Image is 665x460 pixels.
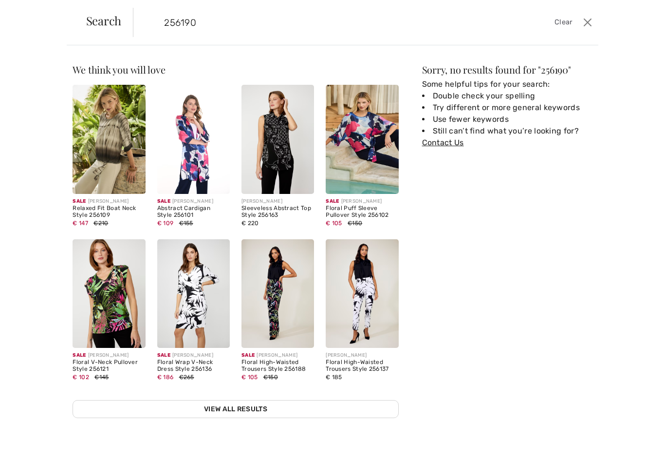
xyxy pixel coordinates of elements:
[326,205,398,219] div: Floral Puff Sleeve Pullover Style 256102
[157,8,474,37] input: TYPE TO SEARCH
[241,198,314,205] div: [PERSON_NAME]
[326,359,398,373] div: Floral High-Waisted Trousers Style 256137
[157,239,230,348] img: Floral Wrap V-Neck Dress Style 256136. Black/Off White
[326,352,398,359] div: [PERSON_NAME]
[157,220,174,227] span: € 109
[326,198,398,205] div: [PERSON_NAME]
[86,15,122,26] span: Search
[73,205,145,219] div: Relaxed Fit Boat Neck Style 256109
[157,198,230,205] div: [PERSON_NAME]
[422,90,592,102] li: Double check your spelling
[94,374,109,381] span: €145
[241,85,314,194] img: Sleeveless Abstract Top Style 256163. Black/Off White
[73,63,165,76] span: We think you will love
[73,352,86,358] span: Sale
[326,239,398,348] img: Floral High-Waisted Trousers Style 256137. Black/Off White
[157,359,230,373] div: Floral Wrap V-Neck Dress Style 256136
[157,374,174,381] span: € 186
[157,352,230,359] div: [PERSON_NAME]
[422,138,464,147] a: Contact Us
[157,85,230,194] img: Abstract Cardigan Style 256101. Fuchsia/Blue
[73,374,89,381] span: € 102
[93,220,108,227] span: €210
[422,114,592,125] li: Use fewer keywords
[241,239,314,348] img: Floral High-Waisted Trousers Style 256188. Black/Multi
[326,198,339,204] span: Sale
[179,220,193,227] span: €155
[241,205,314,219] div: Sleeveless Abstract Top Style 256163
[73,400,398,418] a: View All Results
[241,220,259,227] span: € 220
[157,205,230,219] div: Abstract Cardigan Style 256101
[580,15,595,30] button: Close
[241,352,255,358] span: Sale
[73,220,88,227] span: € 147
[422,65,592,75] div: Sorry, no results found for " "
[241,352,314,359] div: [PERSON_NAME]
[422,125,592,149] li: Still can’t find what you’re looking for?
[241,359,314,373] div: Floral High-Waisted Trousers Style 256188
[422,78,592,149] div: Some helpful tips for your search:
[422,102,592,114] li: Try different or more general keywords
[348,220,362,227] span: €150
[179,374,194,381] span: €265
[326,85,398,194] img: Floral Puff Sleeve Pullover Style 256102. Fuchsia/Blue
[73,198,86,204] span: Sale
[326,374,342,381] span: € 185
[263,374,278,381] span: €150
[73,85,145,194] img: Relaxed Fit Boat Neck Style 256109. Beige/brown
[73,239,145,348] img: Floral V-Neck Pullover Style 256121. Green/fuchsia
[73,198,145,205] div: [PERSON_NAME]
[157,352,170,358] span: Sale
[326,220,342,227] span: € 105
[241,374,258,381] span: € 105
[541,63,568,76] span: 256190
[73,359,145,373] div: Floral V-Neck Pullover Style 256121
[554,17,573,28] span: Clear
[73,352,145,359] div: [PERSON_NAME]
[157,198,170,204] span: Sale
